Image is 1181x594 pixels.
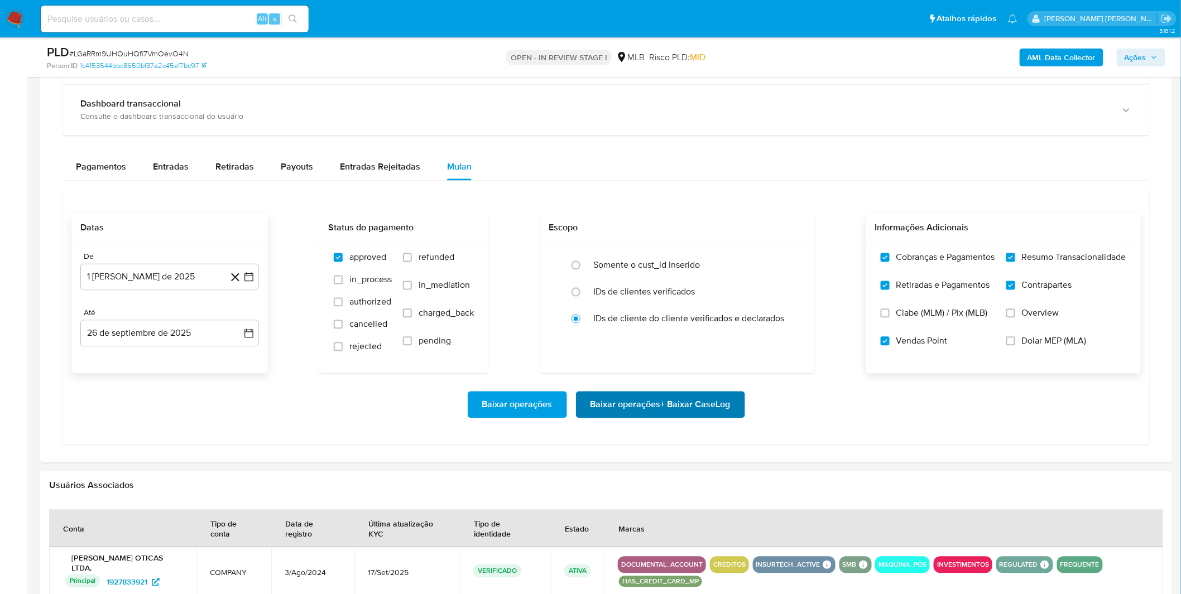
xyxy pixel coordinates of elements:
[937,13,997,25] span: Atalhos rápidos
[1161,13,1173,25] a: Sair
[1020,49,1103,66] button: AML Data Collector
[1008,14,1017,23] a: Notificações
[1125,49,1146,66] span: Ações
[49,480,1163,491] h2: Usuários Associados
[1045,13,1158,24] p: igor.silva@mercadolivre.com
[1117,49,1165,66] button: Ações
[649,51,705,64] span: Risco PLD:
[47,61,78,71] b: Person ID
[506,50,612,65] p: OPEN - IN REVIEW STAGE I
[47,43,69,61] b: PLD
[273,13,276,24] span: s
[69,48,189,59] span: # LGaRRm9UHQuHQfi7VmOevO4N
[1159,26,1175,35] span: 3.161.2
[616,51,645,64] div: MLB
[1028,49,1096,66] b: AML Data Collector
[41,12,309,26] input: Pesquise usuários ou casos...
[80,61,207,71] a: 1c4153544bbc8650bf37a2c45ef7bc97
[281,11,304,27] button: search-icon
[690,51,705,64] span: MID
[258,13,267,24] span: Alt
